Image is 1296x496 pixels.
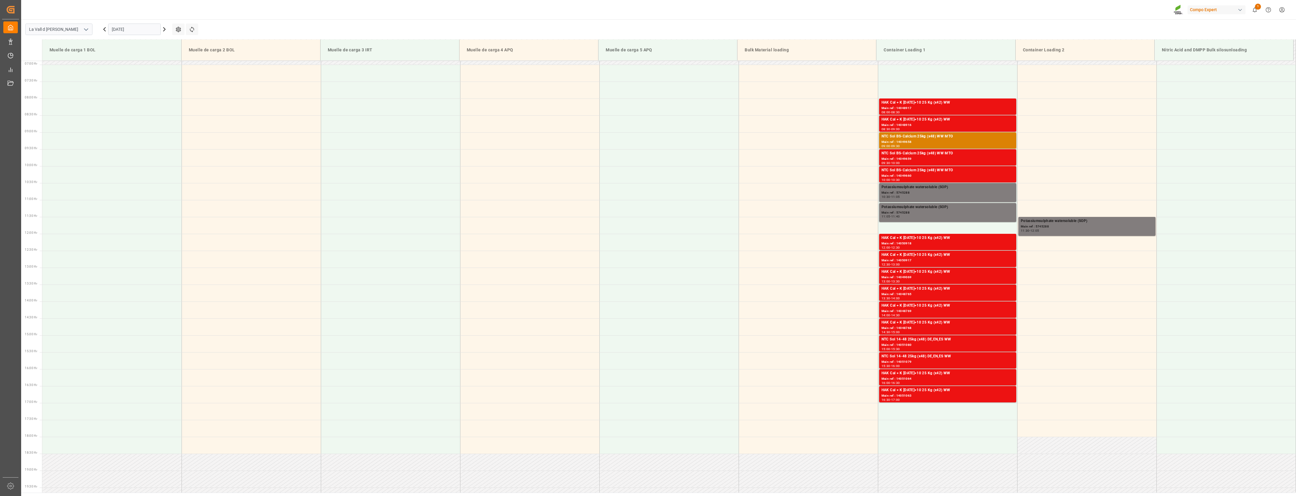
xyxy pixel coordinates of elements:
[891,365,900,367] div: 16:00
[882,280,890,283] div: 13:00
[890,382,891,384] div: -
[890,348,891,350] div: -
[882,210,1014,215] div: Main ref : 5745288
[25,349,37,353] span: 15:30 Hr
[25,383,37,387] span: 16:30 Hr
[882,162,890,164] div: 09:30
[890,215,891,218] div: -
[890,111,891,114] div: -
[891,314,900,317] div: 14:30
[25,451,37,454] span: 18:30 Hr
[1030,229,1039,232] div: 12:05
[1188,4,1248,15] button: Compo Expert
[891,128,900,130] div: 09:00
[25,366,37,370] span: 16:00 Hr
[882,353,1014,359] div: NTC Sol 14-48 25kg (x48) DE,EN,ES WW
[891,246,900,249] div: 12:30
[882,150,1014,156] div: NTC Sol BS-Calcium 25kg (x48) WW MTO
[882,263,890,266] div: 12:30
[25,113,37,116] span: 08:30 Hr
[882,215,890,218] div: 11:05
[882,348,890,350] div: 15:00
[890,398,891,401] div: -
[882,134,1014,140] div: NTC Sol BS-Calcium 25kg (x48) WW MTO
[25,485,37,488] span: 19:30 Hr
[881,44,1010,56] div: Container Loading 1
[882,111,890,114] div: 08:00
[891,263,900,266] div: 13:00
[25,417,37,420] span: 17:30 Hr
[891,297,900,300] div: 14:00
[882,252,1014,258] div: HAK Cal + K [DATE]+10 25 Kg (x42) WW
[882,393,1014,398] div: Main ref : 14051063
[890,179,891,181] div: -
[25,79,37,82] span: 07:30 Hr
[1174,5,1183,15] img: Screenshot%202023-09-29%20at%2010.02.21.png_1712312052.png
[25,96,37,99] span: 08:00 Hr
[882,246,890,249] div: 12:00
[890,365,891,367] div: -
[25,147,37,150] span: 09:30 Hr
[25,24,92,35] input: Type to search/select
[882,370,1014,376] div: HAK Cal + K [DATE]+10 25 Kg (x42) WW
[882,204,1014,210] div: Potassiumsulphate watersoluble (SOP)
[891,280,900,283] div: 13:30
[1262,3,1275,17] button: Help Center
[882,365,890,367] div: 15:30
[1020,44,1149,56] div: Container Loading 2
[1021,229,1030,232] div: 11:30
[603,44,732,56] div: Muelle de carga 5 APQ
[890,314,891,317] div: -
[890,128,891,130] div: -
[882,382,890,384] div: 16:00
[25,214,37,217] span: 11:30 Hr
[1021,224,1153,229] div: Main ref : 5745288
[882,387,1014,393] div: HAK Cal + K [DATE]+10 25 Kg (x42) WW
[882,156,1014,162] div: Main ref : 14049659
[882,235,1014,241] div: HAK Cal + K [DATE]+10 25 Kg (x42) WW
[25,316,37,319] span: 14:30 Hr
[891,179,900,181] div: 10:30
[890,263,891,266] div: -
[882,145,890,147] div: 09:00
[882,117,1014,123] div: HAK Cal + K [DATE]+10 25 Kg (x42) WW
[742,44,871,56] div: Bulk Material loading
[882,337,1014,343] div: NTC Sol 14-48 25kg (x48) DE,EN,ES WW
[882,286,1014,292] div: HAK Cal + K [DATE]+10 25 Kg (x42) WW
[882,309,1014,314] div: Main ref : 14048769
[891,215,900,218] div: 11:40
[1030,229,1030,232] div: -
[25,434,37,437] span: 18:00 Hr
[882,140,1014,145] div: Main ref : 14049658
[882,359,1014,365] div: Main ref : 14051079
[25,62,37,65] span: 07:00 Hr
[882,331,890,333] div: 14:30
[882,314,890,317] div: 14:00
[1188,5,1246,14] div: Compo Expert
[882,297,890,300] div: 13:30
[882,275,1014,280] div: Main ref : 14049069
[25,163,37,167] span: 10:00 Hr
[882,173,1014,179] div: Main ref : 14049660
[882,320,1014,326] div: HAK Cal + K [DATE]+10 25 Kg (x42) WW
[25,197,37,201] span: 11:00 Hr
[1021,218,1153,224] div: Potassiumsulphate watersoluble (SOP)
[882,100,1014,106] div: HAK Cal + K [DATE]+10 25 Kg (x42) WW
[882,190,1014,195] div: Main ref : 5745288
[25,265,37,268] span: 13:00 Hr
[882,303,1014,309] div: HAK Cal + K [DATE]+10 25 Kg (x42) WW
[890,280,891,283] div: -
[891,331,900,333] div: 15:00
[882,128,890,130] div: 08:30
[25,299,37,302] span: 14:00 Hr
[882,398,890,401] div: 16:30
[464,44,593,56] div: Muelle de carga 4 APQ
[882,184,1014,190] div: Potassiumsulphate watersoluble (SOP)
[891,162,900,164] div: 10:00
[882,376,1014,382] div: Main ref : 14051064
[891,111,900,114] div: 08:30
[25,468,37,471] span: 19:00 Hr
[890,331,891,333] div: -
[882,326,1014,331] div: Main ref : 14048768
[25,231,37,234] span: 12:00 Hr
